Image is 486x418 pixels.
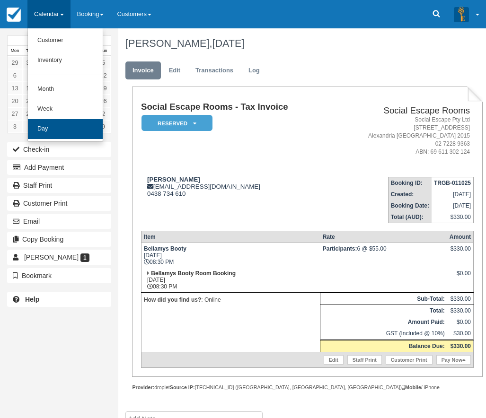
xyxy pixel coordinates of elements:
[7,292,111,307] a: Help
[347,355,382,365] a: Staff Print
[22,69,37,82] a: 7
[141,268,320,293] td: [DATE] 08:30 PM
[320,328,447,340] td: GST (Included @ 10%)
[8,107,22,120] a: 27
[432,189,474,200] td: [DATE]
[141,114,209,132] a: Reserved
[436,355,471,365] a: Pay Now
[320,316,447,328] th: Amount Paid:
[320,293,447,305] th: Sub-Total:
[388,189,432,200] th: Created:
[141,176,332,197] div: [EMAIL_ADDRESS][DOMAIN_NAME] 0438 734 610
[22,56,37,69] a: 30
[96,56,111,69] a: 5
[28,119,103,139] a: Day
[8,95,22,107] a: 20
[170,384,195,390] strong: Source IP:
[147,176,200,183] strong: [PERSON_NAME]
[8,120,22,133] a: 3
[141,102,332,112] h1: Social Escape Rooms - Tax Invoice
[447,316,474,328] td: $0.00
[402,384,421,390] strong: Mobile
[450,270,471,284] div: $0.00
[324,355,344,365] a: Edit
[125,38,476,49] h1: [PERSON_NAME],
[141,231,320,243] th: Item
[388,200,432,211] th: Booking Date:
[141,243,320,268] td: [DATE] 08:30 PM
[323,245,357,252] strong: Participants
[320,243,447,268] td: 6 @ $55.00
[22,107,37,120] a: 28
[451,343,471,349] strong: $330.00
[388,211,432,223] th: Total (AUD):
[8,69,22,82] a: 6
[434,180,471,186] strong: TRGB-011025
[22,95,37,107] a: 21
[96,95,111,107] a: 26
[144,245,186,252] strong: Bellamys Booty
[447,328,474,340] td: $30.00
[336,106,470,116] h2: Social Escape Rooms
[96,69,111,82] a: 12
[7,250,111,265] a: [PERSON_NAME] 1
[96,120,111,133] a: 9
[27,28,103,142] ul: Calendar
[96,107,111,120] a: 2
[386,355,433,365] a: Customer Print
[7,268,111,283] button: Bookmark
[432,211,474,223] td: $330.00
[22,46,37,56] th: Tue
[141,115,212,131] em: Reserved
[7,8,21,22] img: checkfront-main-nav-mini-logo.png
[447,231,474,243] th: Amount
[336,116,470,157] address: Social Escape Pty Ltd [STREET_ADDRESS] Alexandria [GEOGRAPHIC_DATA] 2015 02 7228 9363 ABN: 69 611...
[7,196,111,211] a: Customer Print
[8,56,22,69] a: 29
[188,61,240,80] a: Transactions
[28,99,103,119] a: Week
[432,200,474,211] td: [DATE]
[388,177,432,189] th: Booking ID:
[320,231,447,243] th: Rate
[28,31,103,51] a: Customer
[22,82,37,95] a: 14
[447,293,474,305] td: $330.00
[7,214,111,229] button: Email
[7,142,111,157] button: Check-in
[162,61,187,80] a: Edit
[24,253,79,261] span: [PERSON_NAME]
[25,296,39,303] b: Help
[320,340,447,352] th: Balance Due:
[7,178,111,193] a: Staff Print
[8,82,22,95] a: 13
[212,37,244,49] span: [DATE]
[8,46,22,56] th: Mon
[28,79,103,99] a: Month
[7,232,111,247] button: Copy Booking
[125,61,161,80] a: Invoice
[80,253,89,262] span: 1
[151,270,236,277] strong: Bellamys Booty Room Booking
[320,305,447,317] th: Total:
[28,51,103,70] a: Inventory
[96,46,111,56] th: Sun
[241,61,267,80] a: Log
[96,82,111,95] a: 19
[7,160,111,175] button: Add Payment
[447,305,474,317] td: $330.00
[144,295,318,305] p: : Online
[450,245,471,260] div: $330.00
[22,120,37,133] a: 4
[454,7,469,22] img: A3
[132,384,154,390] strong: Provider:
[132,384,482,391] div: droplet [TECHNICAL_ID] ([GEOGRAPHIC_DATA], [GEOGRAPHIC_DATA], [GEOGRAPHIC_DATA]) / iPhone
[144,296,201,303] strong: How did you find us?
